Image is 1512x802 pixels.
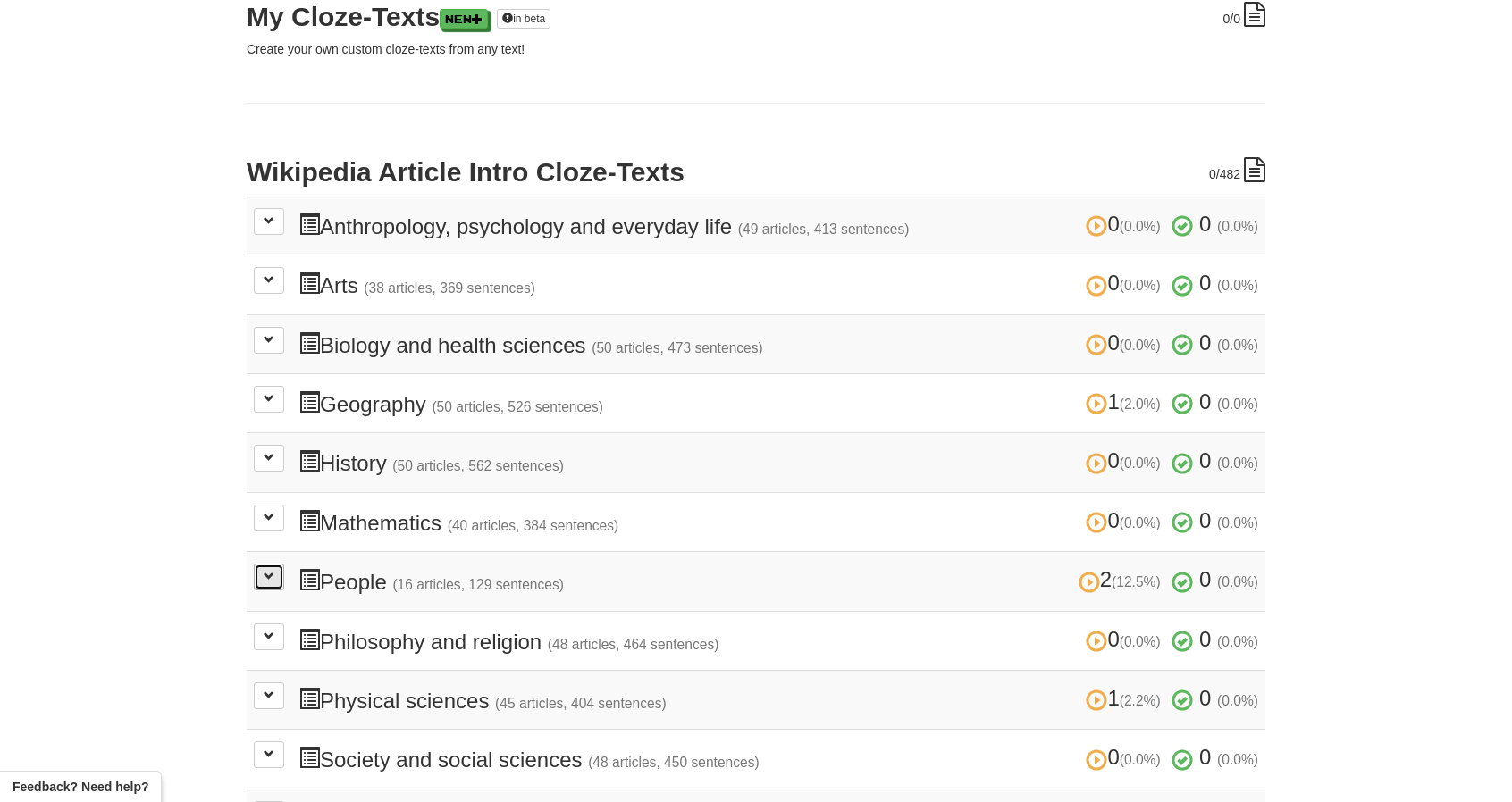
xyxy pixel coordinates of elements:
span: 2 [1079,567,1167,591]
span: Open feedback widget [13,778,148,796]
small: (49 articles, 413 sentences) [738,221,910,237]
small: (2.2%) [1120,693,1161,708]
span: 0 [1199,271,1211,295]
span: 0 [1199,745,1211,769]
h3: Geography [298,390,1258,416]
div: /0 [1223,2,1265,28]
small: (0.0%) [1120,338,1161,353]
small: (38 articles, 369 sentences) [364,280,535,296]
small: (0.0%) [1217,397,1258,412]
span: 0 [1199,212,1211,236]
small: (50 articles, 473 sentences) [592,340,763,355]
small: (12.5%) [1112,574,1161,589]
div: /482 [1209,157,1265,183]
h3: Mathematics [298,509,1258,535]
small: (0.0%) [1120,515,1161,530]
small: (48 articles, 450 sentences) [588,755,760,770]
small: (0.0%) [1217,515,1258,530]
span: 0 [1199,330,1211,355]
small: (0.0%) [1120,634,1161,649]
span: 0 [1223,12,1231,26]
h3: Arts [298,272,1258,297]
small: (0.0%) [1217,338,1258,353]
span: 0 [1199,448,1211,472]
small: (0.0%) [1217,278,1258,293]
span: 0 [1199,627,1211,651]
h3: Philosophy and religion [298,628,1258,654]
span: 0 [1199,567,1211,591]
small: (0.0%) [1217,455,1258,471]
span: 0 [1086,448,1166,472]
small: (50 articles, 562 sentences) [392,458,564,473]
small: (45 articles, 404 sentences) [495,696,667,711]
small: (2.0%) [1120,397,1161,412]
small: (48 articles, 464 sentences) [548,637,719,652]
span: 0 [1199,686,1211,710]
span: 0 [1086,330,1166,355]
small: (0.0%) [1120,455,1161,471]
h3: Anthropology, psychology and everyday life [298,213,1258,238]
span: 0 [1199,389,1211,414]
span: 0 [1086,627,1166,651]
small: (0.0%) [1217,693,1258,708]
small: (0.0%) [1217,574,1258,589]
h3: Physical sciences [298,687,1258,713]
small: (16 articles, 129 sentences) [392,577,564,592]
h3: Society and social sciences [298,746,1258,772]
small: (0.0%) [1217,634,1258,649]
small: (0.0%) [1120,219,1161,234]
h2: Wikipedia Article Intro Cloze-Texts [247,157,1265,187]
h2: My Cloze-Texts [247,2,1265,31]
span: 0 [1086,508,1166,532]
h3: Biology and health sciences [298,331,1258,357]
a: New [440,9,488,29]
span: 1 [1086,389,1166,414]
small: (0.0%) [1120,752,1161,767]
span: 0 [1209,167,1216,181]
span: 0 [1086,212,1166,236]
a: in beta [497,9,550,29]
p: Create your own custom cloze-texts from any text! [247,40,1265,58]
span: 0 [1086,745,1166,769]
small: (40 articles, 384 sentences) [448,518,619,533]
small: (0.0%) [1217,752,1258,767]
small: (50 articles, 526 sentences) [432,399,603,414]
span: 0 [1086,271,1166,295]
h3: People [298,568,1258,594]
small: (0.0%) [1120,278,1161,293]
h3: History [298,449,1258,475]
span: 1 [1086,686,1166,710]
span: 0 [1199,508,1211,532]
small: (0.0%) [1217,219,1258,234]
